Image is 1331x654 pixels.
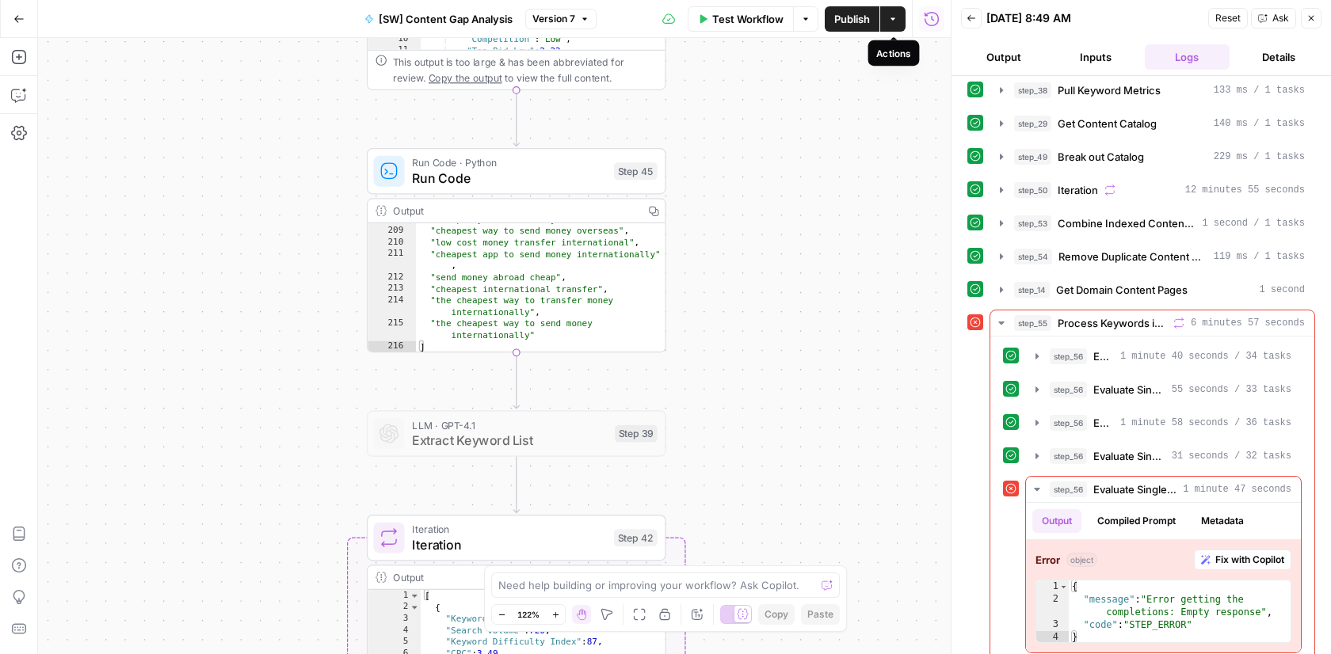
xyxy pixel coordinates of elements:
span: Iteration [412,521,606,536]
div: 212 [368,272,416,283]
strong: Error [1035,552,1060,568]
span: Reset [1215,11,1241,25]
g: Edge from step_13 to step_45 [513,89,519,146]
div: Output [393,203,636,218]
button: Compiled Prompt [1088,509,1185,533]
span: step_55 [1014,315,1051,331]
span: 122% [517,608,540,621]
span: Evaluate Single Keyword Coverage [1093,348,1114,364]
div: 2 [368,602,421,614]
span: [SW] Content Gap Analysis [379,11,513,27]
button: Test Workflow [688,6,793,32]
button: 55 seconds / 33 tasks [1026,377,1301,402]
button: Output [961,44,1047,70]
div: 5 [368,636,421,648]
button: Version 7 [525,9,597,29]
span: Iteration [1058,182,1098,198]
div: 4 [368,625,421,637]
span: Ask [1272,11,1289,25]
button: 1 minute 47 seconds [1026,477,1301,502]
span: 55 seconds / 33 tasks [1172,382,1291,397]
span: 140 ms / 1 tasks [1214,116,1305,131]
button: 133 ms / 1 tasks [990,78,1314,103]
span: Remove Duplicate Content Titles [1058,249,1207,264]
span: 31 seconds / 32 tasks [1172,449,1291,463]
button: Paste [801,604,840,625]
div: 3 [1036,618,1069,631]
span: step_54 [1014,249,1052,264]
button: 229 ms / 1 tasks [990,144,1314,169]
div: 1 [368,590,421,602]
button: Inputs [1053,44,1138,70]
span: Test Workflow [712,11,784,27]
g: Edge from step_39 to step_42 [513,456,519,513]
button: Ask [1251,8,1296,29]
span: LLM · GPT-4.1 [412,417,607,432]
span: Version 7 [532,12,575,26]
span: Copy [765,607,788,622]
div: This output is too large & has been abbreviated for review. to view the full content. [393,55,658,86]
button: Fix with Copilot [1194,549,1291,570]
div: 214 [368,295,416,317]
span: 229 ms / 1 tasks [1214,150,1305,164]
span: step_50 [1014,182,1051,198]
span: step_49 [1014,149,1051,165]
span: Paste [807,607,833,622]
span: Run Code [412,169,606,188]
button: 6 minutes 57 seconds [990,310,1314,336]
div: 10 [368,33,421,45]
div: LLM · GPT-4.1Extract Keyword ListStep 39 [367,410,666,456]
span: step_56 [1050,448,1087,464]
button: [SW] Content Gap Analysis [355,6,522,32]
span: Evaluate Single Keyword Coverage [1093,481,1177,497]
span: 12 minutes 55 seconds [1185,183,1305,197]
span: 6 minutes 57 seconds [1191,316,1305,330]
span: Break out Catalog [1058,149,1144,165]
span: step_56 [1050,415,1087,431]
span: object [1066,553,1097,567]
button: Copy [758,604,795,625]
div: 213 [368,283,416,295]
div: 3 [368,613,421,625]
div: 2 [1036,593,1069,618]
span: 133 ms / 1 tasks [1214,83,1305,97]
button: 119 ms / 1 tasks [990,244,1314,269]
button: Metadata [1192,509,1253,533]
span: step_38 [1014,82,1051,98]
button: 1 second [990,277,1314,302]
div: 11 [368,45,421,57]
span: 1 second [1259,283,1305,297]
div: 210 [368,237,416,249]
span: Iteration [412,535,606,554]
div: 216 [368,341,416,353]
button: 31 seconds / 32 tasks [1026,443,1301,469]
span: Evaluate Single Keyword Coverage [1093,415,1114,431]
span: 1 minute 47 seconds [1183,482,1291,496]
div: 215 [368,317,416,340]
span: Process Keywords in [GEOGRAPHIC_DATA] [1058,315,1167,331]
div: 209 [368,225,416,237]
button: Details [1236,44,1321,70]
span: step_56 [1050,481,1087,497]
span: Evaluate Single Keyword Coverage [1093,448,1165,464]
span: Toggle code folding, rows 1 through 4 [1059,580,1068,593]
span: Get Content Catalog [1058,116,1157,131]
span: 119 ms / 1 tasks [1214,249,1305,264]
span: Toggle code folding, rows 1 through 1602 [410,590,420,602]
button: 12 minutes 55 seconds [990,177,1314,203]
button: Output [1032,509,1081,533]
button: Logs [1145,44,1230,70]
span: step_56 [1050,348,1087,364]
span: step_29 [1014,116,1051,131]
span: step_53 [1014,215,1051,231]
span: Pull Keyword Metrics [1058,82,1161,98]
span: Combine Indexed Content Arrays [1058,215,1196,231]
div: Step 42 [614,529,658,546]
button: Reset [1208,8,1248,29]
span: Publish [834,11,870,27]
span: Toggle code folding, rows 2 through 9 [410,602,420,614]
g: Edge from step_45 to step_39 [513,352,519,409]
button: 1 minute 58 seconds / 36 tasks [1026,410,1301,435]
span: Extract Keyword List [412,431,607,450]
span: Run Code · Python [412,155,606,170]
